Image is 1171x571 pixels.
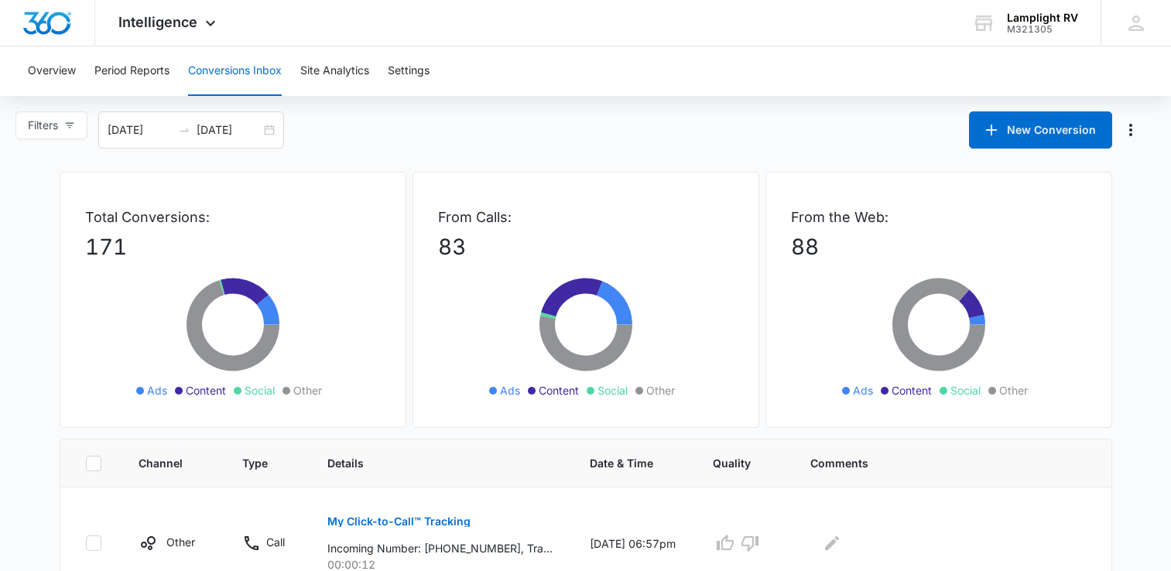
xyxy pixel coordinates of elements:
[1007,24,1078,35] div: account id
[242,455,268,471] span: Type
[118,14,197,30] span: Intelligence
[810,455,1063,471] span: Comments
[178,124,190,136] span: swap-right
[969,111,1112,149] button: New Conversion
[892,382,932,398] span: Content
[327,503,471,540] button: My Click-to-Call™ Tracking
[327,516,471,527] p: My Click-to-Call™ Tracking
[590,455,653,471] span: Date & Time
[188,46,282,96] button: Conversions Inbox
[539,382,579,398] span: Content
[147,382,167,398] span: Ads
[166,534,195,550] p: Other
[853,382,873,398] span: Ads
[300,46,369,96] button: Site Analytics
[388,46,430,96] button: Settings
[950,382,981,398] span: Social
[646,382,675,398] span: Other
[1118,118,1143,142] button: Manage Numbers
[15,111,87,139] button: Filters
[438,207,734,227] p: From Calls:
[85,231,381,263] p: 171
[266,534,285,550] p: Call
[1007,12,1078,24] div: account name
[327,540,553,556] p: Incoming Number: [PHONE_NUMBER], Tracking Number: [PHONE_NUMBER], Ring To: [PHONE_NUMBER], Caller...
[139,455,183,471] span: Channel
[178,124,190,136] span: to
[820,531,844,556] button: Edit Comments
[245,382,275,398] span: Social
[293,382,322,398] span: Other
[791,207,1087,227] p: From the Web:
[28,46,76,96] button: Overview
[438,231,734,263] p: 83
[500,382,520,398] span: Ads
[197,121,261,138] input: End date
[327,455,530,471] span: Details
[999,382,1028,398] span: Other
[85,207,381,227] p: Total Conversions:
[94,46,169,96] button: Period Reports
[597,382,628,398] span: Social
[713,455,751,471] span: Quality
[186,382,226,398] span: Content
[791,231,1087,263] p: 88
[108,121,172,138] input: Start date
[28,117,58,134] span: Filters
